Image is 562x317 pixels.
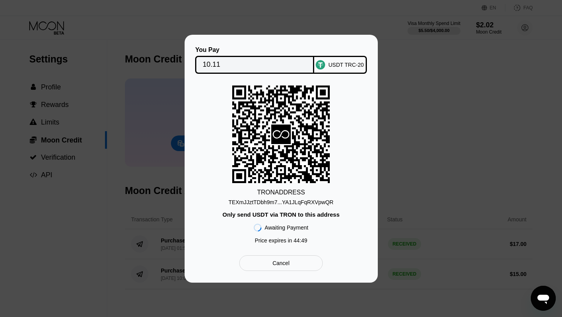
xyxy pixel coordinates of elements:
span: 44 : 49 [293,237,307,244]
div: You Pay [195,46,314,53]
div: TEXmJJztTDbh9m7...YA1JLqFqRXVpwQR [229,196,334,205]
div: Cancel [272,260,290,267]
div: Cancel [239,255,322,271]
iframe: Button to launch messaging window [531,286,556,311]
div: USDT TRC-20 [328,62,364,68]
div: You PayUSDT TRC-20 [196,46,366,74]
div: Price expires in [255,237,308,244]
div: TEXmJJztTDbh9m7...YA1JLqFqRXVpwQR [229,199,334,205]
div: Awaiting Payment [265,224,308,231]
div: Only send USDT via TRON to this address [222,211,340,218]
div: TRON ADDRESS [257,189,305,196]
